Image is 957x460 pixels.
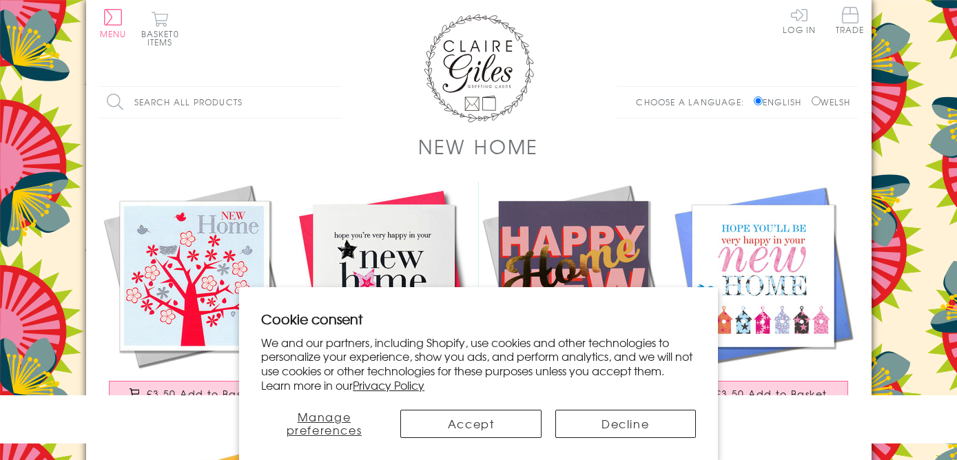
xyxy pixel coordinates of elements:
button: Basket0 items [141,11,179,46]
h2: Cookie consent [261,309,696,328]
a: New Home Card, Colourful Houses, Hope you'll be very happy in your New Home £3.50 Add to Basket [668,181,858,420]
button: Menu [100,9,127,38]
span: £3.50 Add to Basket [147,387,259,401]
span: Manage preferences [287,408,362,438]
span: 0 items [147,28,179,48]
button: £3.50 Add to Basket [109,381,280,406]
input: Search [327,87,341,118]
a: Trade [836,7,865,36]
input: Welsh [812,96,821,105]
button: Accept [400,410,541,438]
span: Trade [836,7,865,34]
a: Privacy Policy [353,377,424,393]
input: English [754,96,763,105]
img: Claire Giles Greetings Cards [424,14,534,123]
a: New Home Card, Pink on Plum Happy New Home, with gold foil £3.50 Add to Basket [479,181,668,420]
h1: New Home [418,132,539,160]
img: New Home Card, Tree, New Home, Embossed and Foiled text [100,181,289,370]
a: New Home Card, Pink Star, Embellished with a padded star £3.50 Add to Basket [289,181,479,420]
span: Menu [100,28,127,40]
button: Decline [555,410,696,438]
button: Manage preferences [261,410,387,438]
img: New Home Card, Pink on Plum Happy New Home, with gold foil [479,181,668,370]
a: Log In [783,7,816,34]
img: New Home Card, Pink Star, Embellished with a padded star [289,181,479,370]
label: English [754,96,808,108]
p: Choose a language: [636,96,751,108]
input: Search all products [100,87,341,118]
label: Welsh [812,96,851,108]
span: £3.50 Add to Basket [715,387,827,401]
button: £3.50 Add to Basket [677,381,848,406]
img: New Home Card, Colourful Houses, Hope you'll be very happy in your New Home [668,181,858,370]
a: New Home Card, Tree, New Home, Embossed and Foiled text £3.50 Add to Basket [100,181,289,420]
p: We and our partners, including Shopify, use cookies and other technologies to personalize your ex... [261,335,696,393]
